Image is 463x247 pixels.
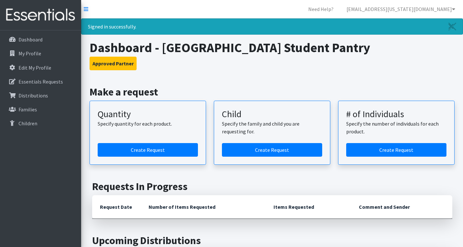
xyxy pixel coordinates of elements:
p: My Profile [18,50,41,57]
a: Distributions [3,89,79,102]
a: Essentials Requests [3,75,79,88]
p: Edit My Profile [18,64,51,71]
div: Signed in successfully. [81,18,463,35]
a: Families [3,103,79,116]
a: Edit My Profile [3,61,79,74]
h3: # of Individuals [346,109,446,120]
h2: Upcoming Distributions [92,234,452,247]
p: Specify quantity for each product. [98,120,198,128]
a: [EMAIL_ADDRESS][US_STATE][DOMAIN_NAME] [341,3,460,16]
h2: Requests In Progress [92,180,452,193]
p: Essentials Requests [18,78,63,85]
a: Create a request by quantity [98,143,198,157]
th: Request Date [92,195,141,219]
a: My Profile [3,47,79,60]
a: Create a request by number of individuals [346,143,446,157]
h3: Quantity [98,109,198,120]
p: Families [18,106,37,113]
th: Items Requested [266,195,351,219]
th: Comment and Sender [351,195,452,219]
p: Distributions [18,92,48,99]
p: Specify the number of individuals for each product. [346,120,446,135]
a: Close [442,19,463,34]
p: Dashboard [18,36,43,43]
h2: Make a request [90,86,455,98]
a: Create a request for a child or family [222,143,322,157]
a: Need Help? [303,3,339,16]
img: HumanEssentials [3,4,79,26]
h1: Dashboard - [GEOGRAPHIC_DATA] Student Pantry [90,40,455,55]
h3: Child [222,109,322,120]
p: Specify the family and child you are requesting for. [222,120,322,135]
th: Number of Items Requested [141,195,266,219]
button: Approved Partner [90,57,137,70]
a: Children [3,117,79,130]
p: Children [18,120,37,127]
a: Dashboard [3,33,79,46]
